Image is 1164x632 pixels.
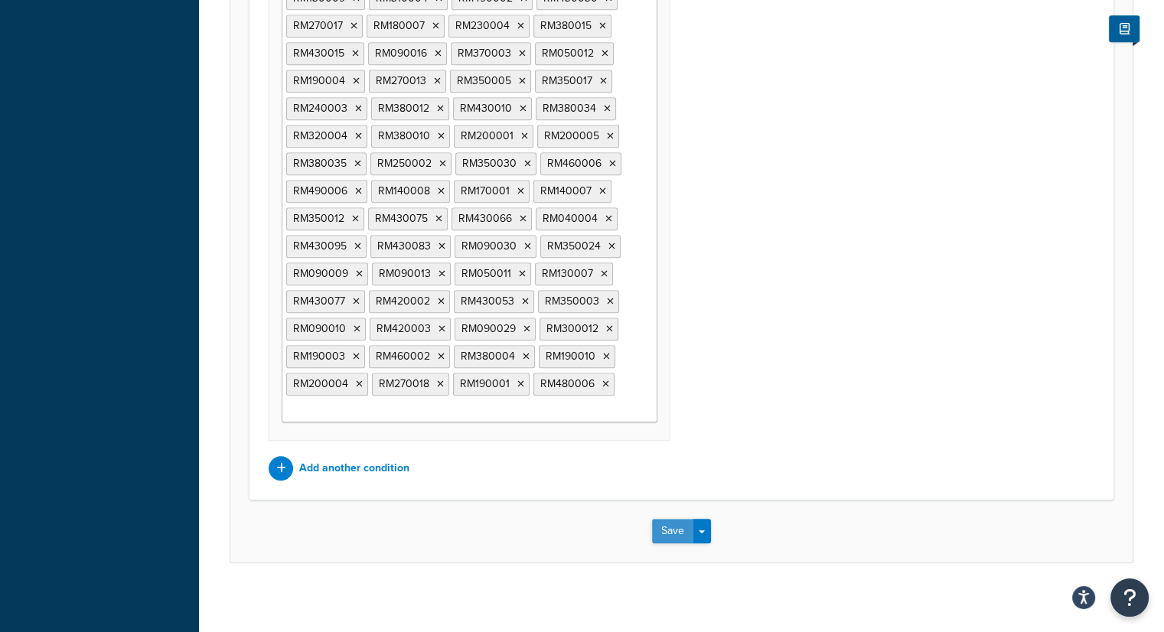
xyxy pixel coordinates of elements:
[293,348,345,364] span: RM190003
[293,293,345,309] span: RM430077
[545,293,599,309] span: RM350003
[377,238,431,254] span: RM430083
[378,183,430,199] span: RM140008
[376,348,430,364] span: RM460002
[546,348,595,364] span: RM190010
[1110,578,1149,617] button: Open Resource Center
[461,293,514,309] span: RM430053
[293,210,344,226] span: RM350012
[293,155,347,171] span: RM380035
[375,210,428,226] span: RM430075
[379,266,431,282] span: RM090013
[293,183,347,199] span: RM490006
[1109,16,1140,43] button: Show Help Docs
[547,155,602,171] span: RM460006
[542,266,593,282] span: RM130007
[293,321,346,337] span: RM090010
[376,73,426,89] span: RM270013
[293,100,347,116] span: RM240003
[547,238,601,254] span: RM350024
[458,210,512,226] span: RM430066
[293,128,347,144] span: RM320004
[543,210,598,226] span: RM040004
[293,376,348,392] span: RM200004
[542,45,594,61] span: RM050012
[460,100,512,116] span: RM430010
[458,45,511,61] span: RM370003
[377,321,431,337] span: RM420003
[378,100,429,116] span: RM380012
[542,73,592,89] span: RM350017
[544,128,599,144] span: RM200005
[461,321,516,337] span: RM090029
[457,73,511,89] span: RM350005
[375,45,427,61] span: RM090016
[461,238,517,254] span: RM090030
[378,128,430,144] span: RM380010
[540,18,592,34] span: RM380015
[293,45,344,61] span: RM430015
[293,238,347,254] span: RM430095
[373,18,425,34] span: RM180007
[461,348,515,364] span: RM380004
[546,321,598,337] span: RM300012
[376,293,430,309] span: RM420002
[543,100,596,116] span: RM380034
[540,183,592,199] span: RM140007
[461,128,514,144] span: RM200001
[652,519,693,543] button: Save
[293,73,345,89] span: RM190004
[377,155,432,171] span: RM250002
[293,18,343,34] span: RM270017
[460,376,510,392] span: RM190001
[379,376,429,392] span: RM270018
[461,266,511,282] span: RM050011
[455,18,510,34] span: RM230004
[293,266,348,282] span: RM090009
[461,183,510,199] span: RM170001
[540,376,595,392] span: RM480006
[299,458,409,479] p: Add another condition
[462,155,517,171] span: RM350030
